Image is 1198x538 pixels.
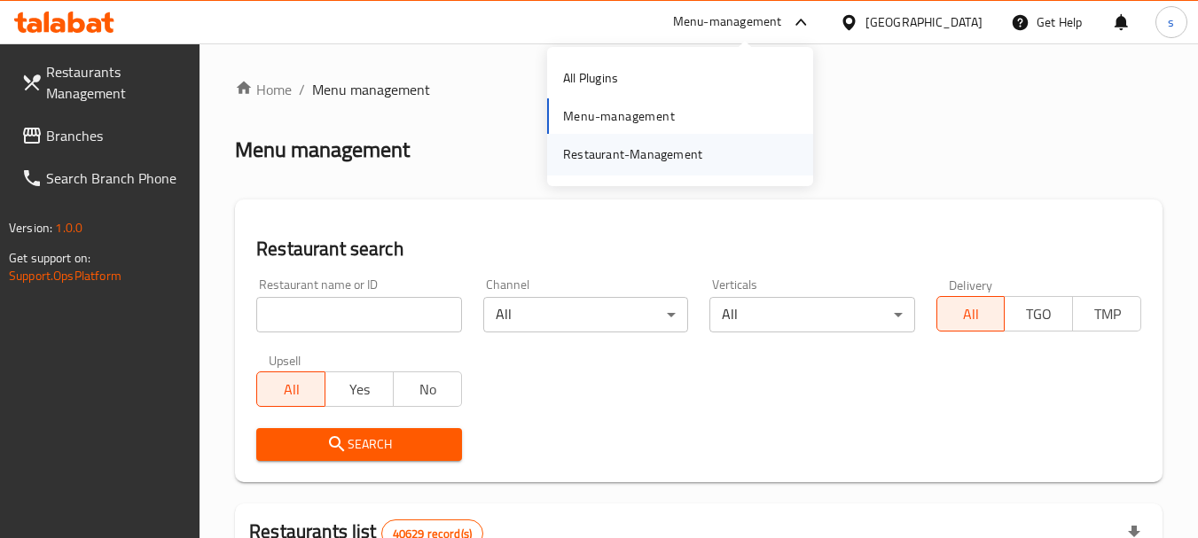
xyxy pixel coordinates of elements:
div: All Plugins [563,68,618,88]
span: Version: [9,216,52,239]
span: No [401,377,455,402]
button: No [393,371,462,407]
button: Yes [325,371,394,407]
span: Search [270,433,447,456]
a: Restaurants Management [7,51,200,114]
div: Menu-management [673,12,782,33]
span: TGO [1012,301,1066,327]
div: Restaurant-Management [563,144,702,164]
button: All [936,296,1006,331]
a: Search Branch Phone [7,157,200,199]
a: Support.OpsPlatform [9,264,121,287]
button: TMP [1072,296,1141,331]
span: All [264,377,318,402]
nav: breadcrumb [235,79,1163,100]
span: Restaurants Management [46,61,186,104]
span: All [944,301,998,327]
span: Get support on: [9,246,90,269]
a: Home [235,79,292,100]
span: TMP [1080,301,1134,327]
button: All [256,371,325,407]
li: / [299,79,305,100]
span: Branches [46,125,186,146]
h2: Menu management [235,136,410,164]
input: Search for restaurant name or ID.. [256,297,461,332]
h2: Restaurant search [256,236,1141,262]
button: Search [256,428,461,461]
span: 1.0.0 [55,216,82,239]
button: TGO [1004,296,1073,331]
a: Branches [7,114,200,157]
span: Search Branch Phone [46,168,186,189]
span: s [1168,12,1174,32]
div: [GEOGRAPHIC_DATA] [865,12,983,32]
span: Yes [333,377,387,402]
label: Delivery [949,278,993,291]
label: Upsell [269,354,301,366]
span: Menu management [312,79,430,100]
div: All [483,297,688,332]
div: All [709,297,914,332]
